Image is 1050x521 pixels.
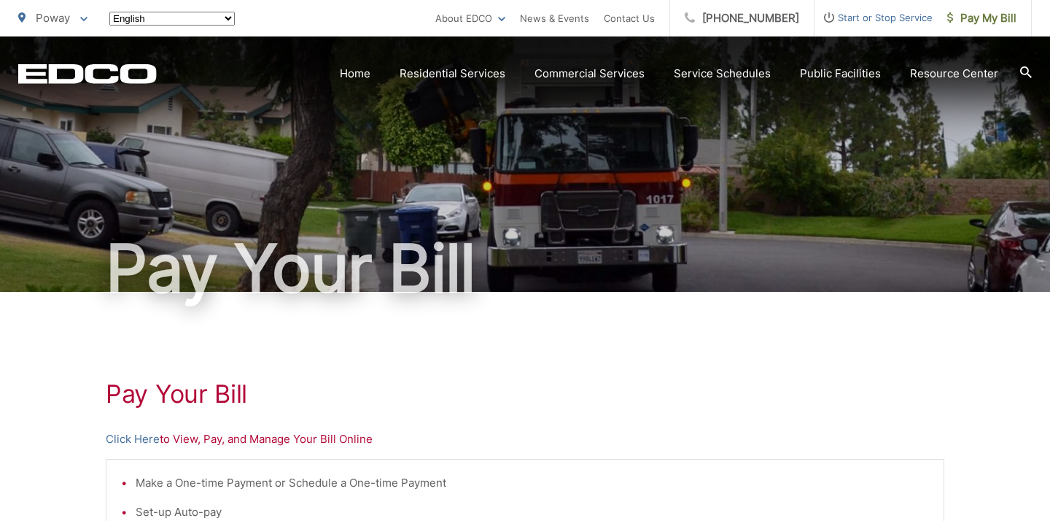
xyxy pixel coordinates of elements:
[947,9,1016,27] span: Pay My Bill
[674,65,771,82] a: Service Schedules
[534,65,645,82] a: Commercial Services
[109,12,235,26] select: Select a language
[106,431,160,448] a: Click Here
[400,65,505,82] a: Residential Services
[18,63,157,84] a: EDCD logo. Return to the homepage.
[136,503,929,521] li: Set-up Auto-pay
[435,9,505,27] a: About EDCO
[18,232,1032,305] h1: Pay Your Bill
[340,65,370,82] a: Home
[910,65,998,82] a: Resource Center
[800,65,881,82] a: Public Facilities
[106,431,944,448] p: to View, Pay, and Manage Your Bill Online
[36,11,70,25] span: Poway
[520,9,589,27] a: News & Events
[106,379,944,409] h1: Pay Your Bill
[604,9,655,27] a: Contact Us
[136,474,929,492] li: Make a One-time Payment or Schedule a One-time Payment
